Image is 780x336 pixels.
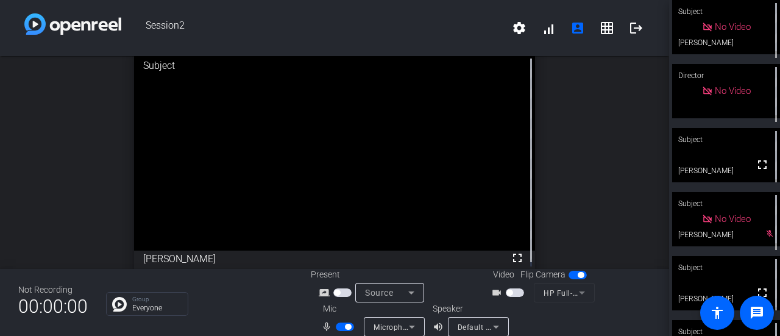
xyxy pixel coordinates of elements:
div: Speaker [433,302,506,315]
mat-icon: fullscreen [755,157,770,172]
p: Group [132,296,182,302]
img: white-gradient.svg [24,13,121,35]
mat-icon: volume_up [433,320,447,334]
span: Source [365,288,393,298]
mat-icon: fullscreen [510,251,525,265]
button: signal_cellular_alt [534,13,563,43]
p: Everyone [132,304,182,312]
mat-icon: fullscreen [755,285,770,300]
span: Session2 [121,13,505,43]
div: Subject [672,128,780,151]
mat-icon: settings [512,21,526,35]
span: Microphone Array (Intel® Smart Sound Technology (Intel® SST)) [374,322,603,332]
span: No Video [715,213,751,224]
div: Subject [672,192,780,215]
span: Default - Speakers (Realtek(R) Audio) [458,322,589,332]
div: Not Recording [18,284,88,296]
mat-icon: account_box [570,21,585,35]
mat-icon: screen_share_outline [319,285,333,300]
div: Mic [311,302,433,315]
div: Director [672,64,780,87]
span: 00:00:00 [18,291,88,321]
div: Subject [134,49,536,82]
span: No Video [715,85,751,96]
span: Flip Camera [520,268,565,281]
mat-icon: grid_on [600,21,614,35]
div: Subject [672,256,780,279]
div: Present [311,268,433,281]
mat-icon: mic_none [321,320,336,334]
mat-icon: videocam_outline [491,285,506,300]
span: No Video [715,21,751,32]
mat-icon: logout [629,21,643,35]
img: Chat Icon [112,297,127,312]
mat-icon: accessibility [710,306,725,320]
span: Video [493,268,514,281]
mat-icon: message [750,306,764,320]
